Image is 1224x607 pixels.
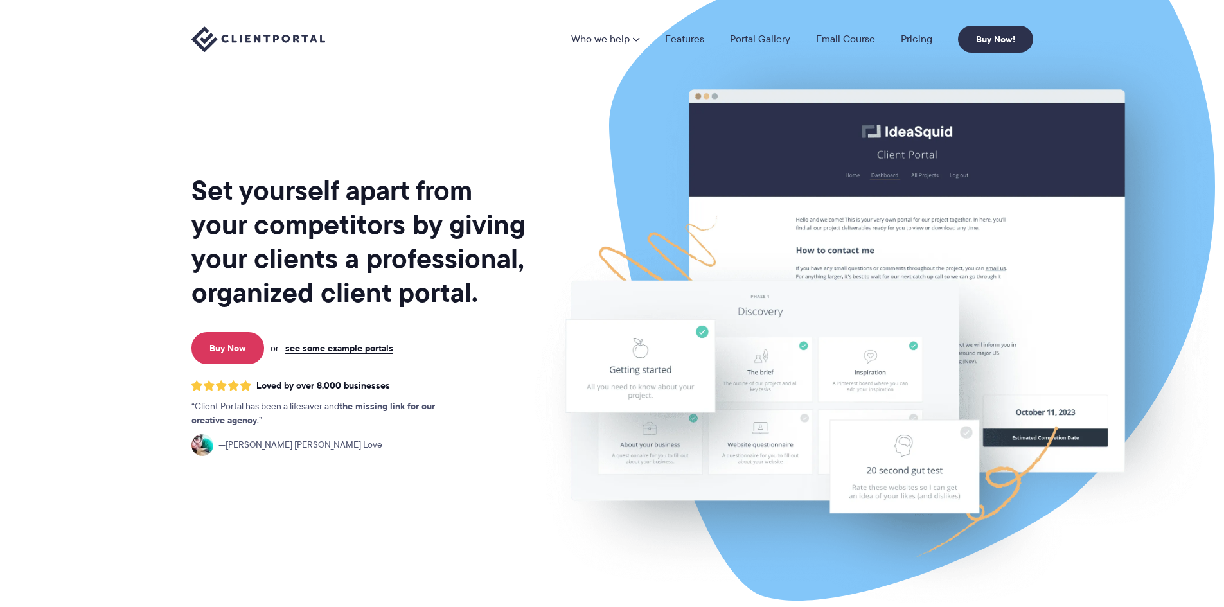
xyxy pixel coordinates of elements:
[271,342,279,354] span: or
[191,173,528,310] h1: Set yourself apart from your competitors by giving your clients a professional, organized client ...
[191,332,264,364] a: Buy Now
[901,34,932,44] a: Pricing
[218,438,382,452] span: [PERSON_NAME] [PERSON_NAME] Love
[256,380,390,391] span: Loved by over 8,000 businesses
[571,34,639,44] a: Who we help
[730,34,790,44] a: Portal Gallery
[816,34,875,44] a: Email Course
[285,342,393,354] a: see some example portals
[191,399,435,427] strong: the missing link for our creative agency
[665,34,704,44] a: Features
[191,400,461,428] p: Client Portal has been a lifesaver and .
[958,26,1033,53] a: Buy Now!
